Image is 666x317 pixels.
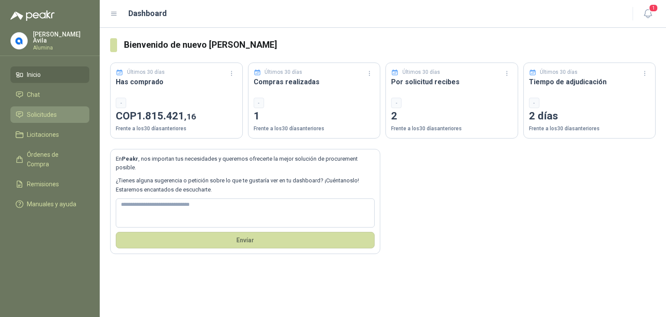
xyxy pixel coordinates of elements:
a: Chat [10,86,89,103]
span: Solicitudes [27,110,57,119]
h3: Bienvenido de nuevo [PERSON_NAME] [124,38,656,52]
p: Últimos 30 días [540,68,578,76]
a: Solicitudes [10,106,89,123]
p: Alumina [33,45,89,50]
h3: Por solicitud recibes [391,76,513,87]
h1: Dashboard [128,7,167,20]
button: 1 [640,6,656,22]
span: Inicio [27,70,41,79]
a: Remisiones [10,176,89,192]
p: Frente a los 30 días anteriores [391,125,513,133]
p: 2 días [529,108,650,125]
p: Últimos 30 días [264,68,302,76]
b: Peakr [122,155,138,162]
p: 1 [254,108,375,125]
span: Órdenes de Compra [27,150,81,169]
h3: Compras realizadas [254,76,375,87]
p: Frente a los 30 días anteriores [529,125,650,133]
p: Frente a los 30 días anteriores [116,125,237,133]
div: - [529,98,539,108]
span: Chat [27,90,40,99]
p: COP [116,108,237,125]
span: 1.815.421 [137,110,196,122]
span: ,16 [184,112,196,122]
p: [PERSON_NAME] Avila [33,31,89,43]
span: Licitaciones [27,130,59,139]
div: - [116,98,126,108]
span: 1 [649,4,658,12]
img: Logo peakr [10,10,55,21]
button: Envíar [116,232,375,248]
p: Frente a los 30 días anteriores [254,125,375,133]
p: En , nos importan tus necesidades y queremos ofrecerte la mejor solución de procurement posible. [116,155,375,172]
img: Company Logo [11,33,27,49]
a: Manuales y ayuda [10,196,89,212]
h3: Tiempo de adjudicación [529,76,650,87]
a: Licitaciones [10,126,89,143]
span: Remisiones [27,179,59,189]
h3: Has comprado [116,76,237,87]
a: Inicio [10,66,89,83]
p: Últimos 30 días [402,68,440,76]
p: ¿Tienes alguna sugerencia o petición sobre lo que te gustaría ver en tu dashboard? ¡Cuéntanoslo! ... [116,176,375,194]
div: - [391,98,402,108]
span: Manuales y ayuda [27,199,76,209]
a: Órdenes de Compra [10,146,89,172]
p: Últimos 30 días [127,68,165,76]
p: 2 [391,108,513,125]
div: - [254,98,264,108]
